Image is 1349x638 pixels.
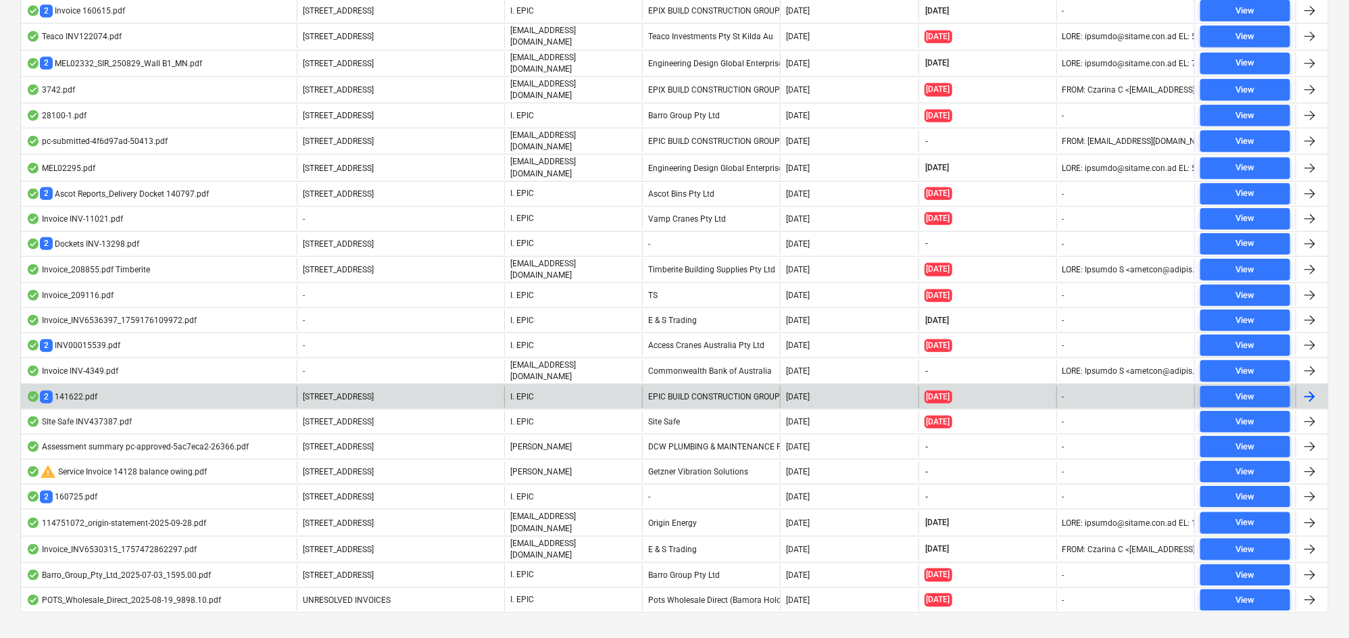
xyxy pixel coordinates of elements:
[642,564,780,586] div: Barro Group Pty Ltd
[510,466,572,478] p: [PERSON_NAME]
[26,595,40,606] div: OCR finished
[1236,236,1255,251] div: View
[510,315,534,326] p: I. EPIC
[1236,160,1255,176] div: View
[303,518,374,528] span: 248 Bay Rd, Sandringham
[642,285,780,306] div: TS
[26,136,40,147] div: OCR finished
[1236,515,1255,531] div: View
[1281,573,1349,638] div: Chat Widget
[786,417,810,426] div: [DATE]
[786,392,810,401] div: [DATE]
[642,538,780,561] div: E & S Trading
[26,315,197,326] div: Invoice_INV6536397_1759176109972.pdf
[1236,389,1255,405] div: View
[786,570,810,580] div: [DATE]
[786,518,810,528] div: [DATE]
[510,188,534,199] p: I. EPIC
[642,589,780,611] div: Pots Wholesale Direct (Bamora Holdings)
[1236,313,1255,328] div: View
[26,290,40,301] div: OCR finished
[26,466,40,477] div: OCR finished
[510,238,534,249] p: I. EPIC
[642,436,780,458] div: DCW PLUMBING & MAINTENANCE PTY LTD
[1200,105,1290,126] button: View
[510,110,534,122] p: I. EPIC
[642,360,780,383] div: Commonwealth Bank of Australia
[925,263,952,276] span: [DATE]
[510,213,534,224] p: I. EPIC
[1236,568,1255,583] div: View
[786,341,810,350] div: [DATE]
[40,339,53,352] span: 2
[1200,335,1290,356] button: View
[925,441,930,453] span: -
[26,189,40,199] div: OCR finished
[1200,564,1290,586] button: View
[26,110,40,121] div: OCR finished
[786,59,810,68] div: [DATE]
[303,595,391,605] span: UNRESOLVED INVOICES
[26,5,125,18] div: Invoice 160615.pdf
[303,265,374,274] span: 76 Beach Rd, Sandringham
[510,569,534,581] p: I. EPIC
[510,391,534,403] p: I. EPIC
[925,289,952,302] span: [DATE]
[26,264,40,275] div: OCR finished
[26,339,120,352] div: INV00015539.pdf
[510,441,572,453] p: [PERSON_NAME]
[26,570,40,581] div: OCR finished
[1200,461,1290,483] button: View
[1236,134,1255,149] div: View
[642,310,780,331] div: E & S Trading
[1200,512,1290,534] button: View
[303,32,374,41] span: 76 Beach Rd, Sandringham
[26,84,40,95] div: OCR finished
[1236,364,1255,379] div: View
[786,291,810,300] div: [DATE]
[40,491,53,504] span: 2
[1236,108,1255,124] div: View
[1200,26,1290,47] button: View
[26,163,95,174] div: MEL02295.pdf
[510,5,534,17] p: I. EPIC
[786,137,810,146] div: [DATE]
[1062,467,1064,476] div: -
[1062,341,1064,350] div: -
[786,595,810,605] div: [DATE]
[1236,3,1255,19] div: View
[1200,53,1290,74] button: View
[1236,464,1255,480] div: View
[786,265,810,274] div: [DATE]
[40,187,53,200] span: 2
[40,57,53,70] span: 2
[1062,6,1064,16] div: -
[1236,439,1255,455] div: View
[925,339,952,352] span: [DATE]
[642,258,780,281] div: Timberite Building Supplies Pty Ltd
[1200,360,1290,382] button: View
[26,214,40,224] div: OCR finished
[303,239,374,249] span: 248 Bay Rd, Sandringham
[1062,595,1064,605] div: -
[510,78,637,101] p: [EMAIL_ADDRESS][DOMAIN_NAME]
[925,416,952,428] span: [DATE]
[642,105,780,126] div: Barro Group Pty Ltd
[925,30,952,43] span: [DATE]
[925,238,930,249] span: -
[1236,262,1255,278] div: View
[1062,214,1064,224] div: -
[26,239,40,249] div: OCR finished
[26,595,221,606] div: POTS_Wholesale_Direct_2025-08-19_9898.10.pdf
[786,32,810,41] div: [DATE]
[303,189,374,199] span: 24 Lower Heidelberg Rd, Ivanhoe
[26,264,150,275] div: Invoice_208855.pdf Timberite
[510,130,637,153] p: [EMAIL_ADDRESS][DOMAIN_NAME]
[303,137,374,146] span: 248 Bay Rd, Sandringham
[925,57,951,69] span: [DATE]
[1200,130,1290,152] button: View
[786,6,810,16] div: [DATE]
[26,518,40,529] div: OCR finished
[642,511,780,534] div: Origin Energy
[303,417,374,426] span: 76 Beach Rd, Sandringham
